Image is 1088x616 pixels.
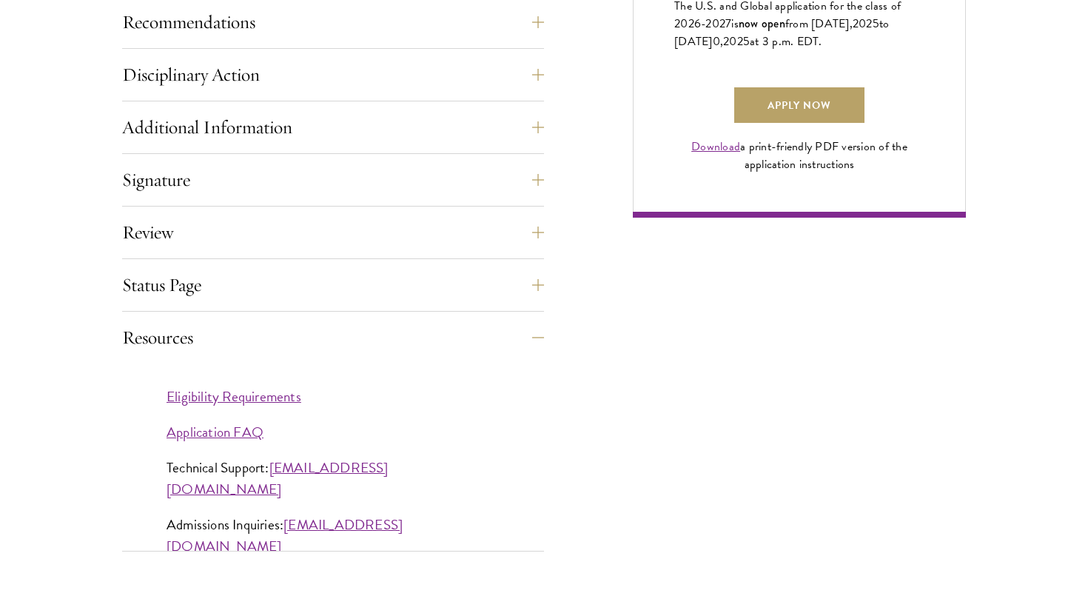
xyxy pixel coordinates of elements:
span: is [731,15,739,33]
span: to [DATE] [674,15,889,50]
p: Technical Support: [167,457,500,500]
button: Resources [122,320,544,355]
a: Download [691,138,740,155]
a: Apply Now [734,87,864,123]
span: , [720,33,723,50]
span: from [DATE], [785,15,853,33]
a: Application FAQ [167,421,263,443]
span: -202 [701,15,725,33]
span: 7 [725,15,731,33]
button: Disciplinary Action [122,57,544,93]
button: Review [122,215,544,250]
a: Eligibility Requirements [167,386,301,407]
div: a print-friendly PDF version of the application instructions [674,138,924,173]
span: now open [739,15,785,32]
span: 5 [873,15,879,33]
p: Admissions Inquiries: [167,514,500,557]
span: 202 [853,15,873,33]
button: Recommendations [122,4,544,40]
a: [EMAIL_ADDRESS][DOMAIN_NAME] [167,457,389,500]
span: 202 [723,33,743,50]
button: Additional Information [122,110,544,145]
span: at 3 p.m. EDT. [750,33,822,50]
span: 0 [713,33,720,50]
span: 6 [694,15,701,33]
a: [EMAIL_ADDRESS][DOMAIN_NAME] [167,514,403,557]
button: Signature [122,162,544,198]
button: Status Page [122,267,544,303]
span: 5 [743,33,750,50]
